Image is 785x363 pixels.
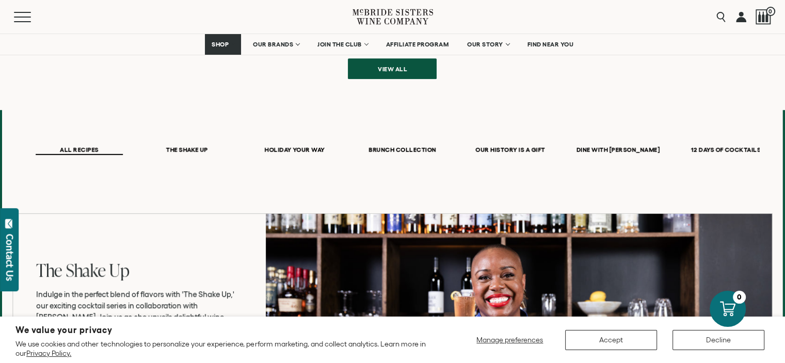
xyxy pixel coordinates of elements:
p: We use cookies and other technologies to personalize your experience, perform marketing, and coll... [15,339,432,358]
a: FIND NEAR YOU [521,34,581,55]
button: BRUNCH COLLECTION [359,146,446,155]
a: JOIN THE CLUB [311,34,374,55]
button: ALL RECIPES [36,146,123,155]
span: OUR STORY [467,41,503,48]
span: Shake [66,258,106,282]
a: Privacy Policy. [26,349,71,357]
a: View all [348,58,437,79]
span: JOIN THE CLUB [317,41,362,48]
div: 0 [733,291,746,304]
button: OUR HISTORY IS A GIFT [467,146,554,155]
span: SHOP [212,41,229,48]
button: DINE WITH [PERSON_NAME] [574,146,662,155]
a: SHOP [205,34,241,55]
button: 12 DAYS OF COCKTAILS [682,146,770,155]
button: Mobile Menu Trigger [14,12,51,22]
button: Manage preferences [470,330,550,350]
p: Indulge in the perfect blend of flavors with 'The Shake Up,' our exciting cocktail series in coll... [36,289,243,345]
button: Accept [565,330,657,350]
span: View all [360,59,425,79]
h2: We value your privacy [15,326,432,335]
a: AFFILIATE PROGRAM [379,34,456,55]
span: The [36,258,62,282]
button: Decline [672,330,764,350]
span: Up [109,258,129,282]
button: HOLIDAY YOUR WAY [251,146,339,155]
button: THE SHAKE UP [143,146,231,155]
a: OUR STORY [460,34,516,55]
span: FIND NEAR YOU [527,41,574,48]
span: Manage preferences [476,336,543,344]
div: Contact Us [5,234,15,281]
span: AFFILIATE PROGRAM [386,41,449,48]
span: OUR BRANDS [253,41,293,48]
span: 0 [766,7,775,16]
a: OUR BRANDS [246,34,306,55]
